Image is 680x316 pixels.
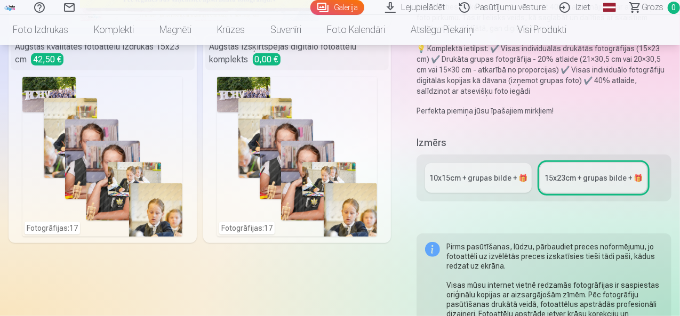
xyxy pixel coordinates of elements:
[668,2,680,14] span: 0
[4,4,16,11] img: /fa1
[545,173,643,183] div: 15x23сm + grupas bilde + 🎁
[540,163,647,193] a: 15x23сm + grupas bilde + 🎁
[425,163,532,193] a: 10x15сm + grupas bilde + 🎁
[31,53,63,66] span: 42,50 €
[417,43,671,96] p: 💡 Komplektā ietilpst: ✔️ Visas individuālās drukātās fotogrāfijas (15×23 cm) ✔️ Drukāta grupas fo...
[147,15,204,45] a: Magnēti
[398,15,487,45] a: Atslēgu piekariņi
[205,36,389,70] div: Augstas izšķirtspējas digitālo fotoattēlu komplekts
[11,36,195,70] div: Augstas kvalitātes fotoattēlu izdrukas 15x23 cm
[258,15,314,45] a: Suvenīri
[429,173,527,183] div: 10x15сm + grupas bilde + 🎁
[204,15,258,45] a: Krūzes
[417,106,671,116] p: Perfekta piemiņa jūsu īpašajiem mirkļiem!
[253,53,281,66] span: 0,00 €
[417,135,671,150] h5: Izmērs
[81,15,147,45] a: Komplekti
[314,15,398,45] a: Foto kalendāri
[487,15,579,45] a: Visi produkti
[642,1,663,14] span: Grozs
